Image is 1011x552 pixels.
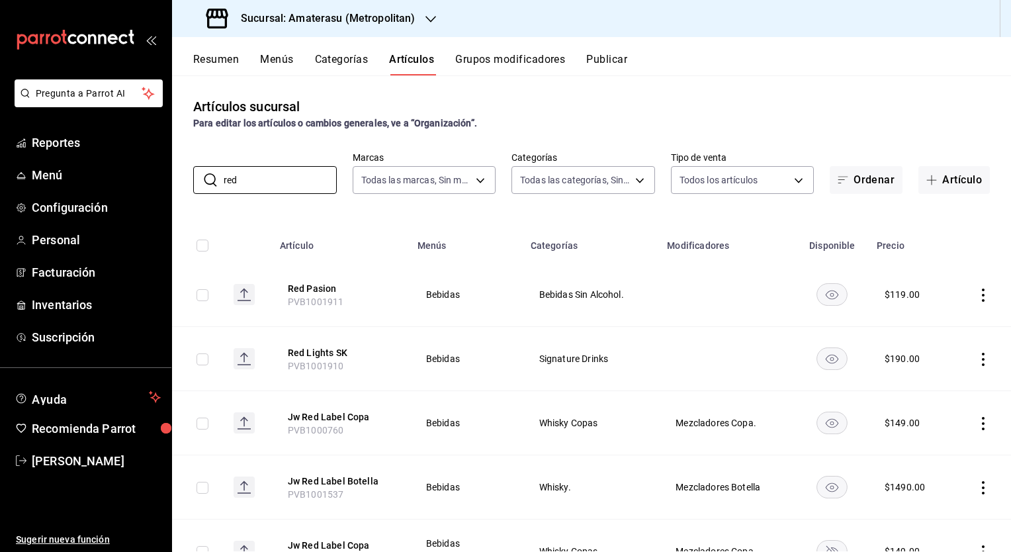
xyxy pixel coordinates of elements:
[410,220,523,263] th: Menús
[361,173,472,187] span: Todas las marcas, Sin marca
[869,220,953,263] th: Precio
[288,539,394,552] button: edit-product-location
[389,53,434,75] button: Artículos
[816,476,848,498] button: availability-product
[539,354,643,363] span: Signature Drinks
[193,97,300,116] div: Artículos sucursal
[288,489,344,500] span: PVB1001537
[193,53,1011,75] div: navigation tabs
[32,134,161,152] span: Reportes
[426,539,506,548] span: Bebidas
[659,220,795,263] th: Modificadores
[32,389,144,405] span: Ayuda
[288,410,394,424] button: edit-product-location
[520,173,631,187] span: Todas las categorías, Sin categoría
[288,425,344,436] span: PVB1000760
[260,53,293,75] button: Menús
[539,418,643,428] span: Whisky Copas
[32,199,161,216] span: Configuración
[426,483,506,492] span: Bebidas
[288,361,344,371] span: PVB1001910
[885,288,920,301] div: $ 119.00
[455,53,565,75] button: Grupos modificadores
[288,297,344,307] span: PVB1001911
[16,533,161,547] span: Sugerir nueva función
[315,53,369,75] button: Categorías
[977,417,990,430] button: actions
[977,353,990,366] button: actions
[539,290,643,299] span: Bebidas Sin Alcohol.
[288,475,394,488] button: edit-product-location
[977,289,990,302] button: actions
[680,173,758,187] span: Todos los artículos
[830,166,902,194] button: Ordenar
[918,166,990,194] button: Artículo
[32,452,161,470] span: [PERSON_NAME]
[193,53,239,75] button: Resumen
[32,328,161,346] span: Suscripción
[272,220,410,263] th: Artículo
[676,418,779,428] span: Mezcladores Copa.
[32,166,161,184] span: Menú
[288,282,394,295] button: edit-product-location
[885,352,920,365] div: $ 190.00
[426,354,506,363] span: Bebidas
[671,153,814,162] label: Tipo de venta
[816,412,848,434] button: availability-product
[426,290,506,299] span: Bebidas
[796,220,869,263] th: Disponible
[353,153,496,162] label: Marcas
[586,53,627,75] button: Publicar
[146,34,156,45] button: open_drawer_menu
[523,220,660,263] th: Categorías
[816,283,848,306] button: availability-product
[885,481,925,494] div: $ 1490.00
[426,418,506,428] span: Bebidas
[539,483,643,492] span: Whisky.
[977,481,990,494] button: actions
[193,118,477,128] strong: Para editar los artículos o cambios generales, ve a “Organización”.
[230,11,415,26] h3: Sucursal: Amaterasu (Metropolitan)
[885,416,920,430] div: $ 149.00
[511,153,655,162] label: Categorías
[676,483,779,492] span: Mezcladores Botella
[224,167,337,193] input: Buscar artículo
[816,347,848,370] button: availability-product
[32,296,161,314] span: Inventarios
[32,420,161,437] span: Recomienda Parrot
[288,346,394,359] button: edit-product-location
[9,96,163,110] a: Pregunta a Parrot AI
[32,263,161,281] span: Facturación
[36,87,142,101] span: Pregunta a Parrot AI
[15,79,163,107] button: Pregunta a Parrot AI
[32,231,161,249] span: Personal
